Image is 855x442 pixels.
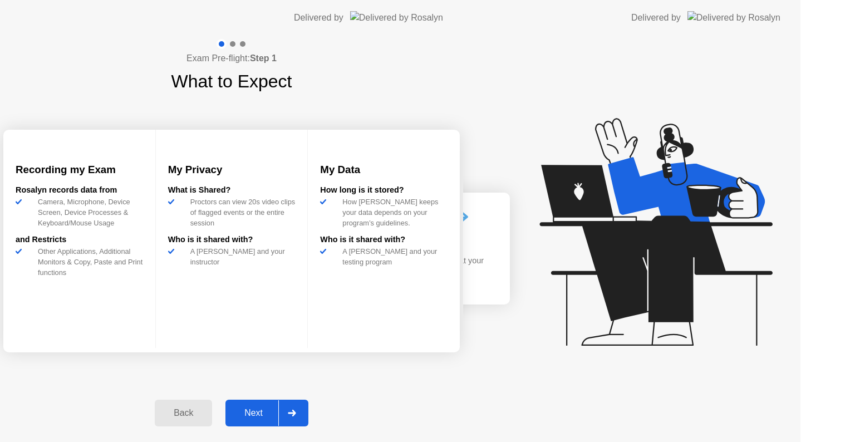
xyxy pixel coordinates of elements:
[320,234,448,246] div: Who is it shared with?
[350,11,443,24] img: Delivered by Rosalyn
[186,246,296,267] div: A [PERSON_NAME] and your instructor
[158,408,209,418] div: Back
[16,234,143,246] div: and Restricts
[338,246,448,267] div: A [PERSON_NAME] and your testing program
[16,184,143,197] div: Rosalyn records data from
[16,162,143,178] h3: Recording my Exam
[320,162,448,178] h3: My Data
[171,68,292,95] h1: What to Expect
[33,246,143,278] div: Other Applications, Additional Monitors & Copy, Paste and Print functions
[155,400,212,426] button: Back
[687,11,780,24] img: Delivered by Rosalyn
[631,11,681,24] div: Delivered by
[225,400,308,426] button: Next
[33,197,143,229] div: Camera, Microphone, Device Screen, Device Processes & Keyboard/Mouse Usage
[168,184,296,197] div: What is Shared?
[338,197,448,229] div: How [PERSON_NAME] keeps your data depends on your program’s guidelines.
[186,197,296,229] div: Proctors can view 20s video clips of flagged events or the entire session
[320,184,448,197] div: How long is it stored?
[168,162,296,178] h3: My Privacy
[168,234,296,246] div: Who is it shared with?
[250,53,277,63] b: Step 1
[294,11,343,24] div: Delivered by
[186,52,277,65] h4: Exam Pre-flight:
[229,408,278,418] div: Next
